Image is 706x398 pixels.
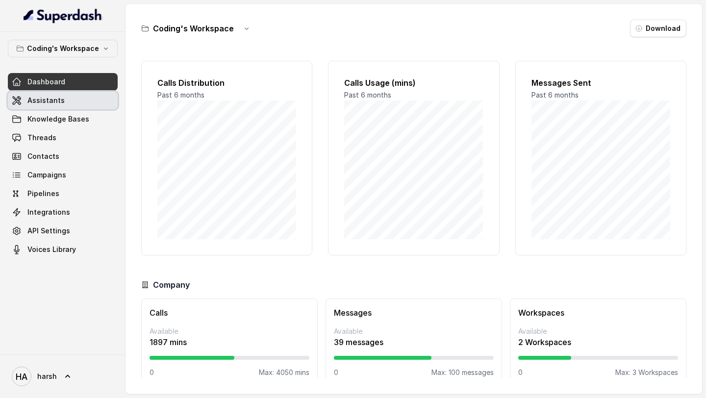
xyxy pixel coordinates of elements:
a: Dashboard [8,73,118,91]
a: Campaigns [8,166,118,184]
button: Download [630,20,686,37]
p: Max: 4050 mins [259,368,309,377]
p: 1897 mins [150,336,309,348]
p: Coding's Workspace [27,43,99,54]
h3: Company [153,279,190,291]
p: 0 [334,368,338,377]
img: light.svg [24,8,102,24]
h3: Workspaces [518,307,678,319]
p: 0 [518,368,523,377]
a: Integrations [8,203,118,221]
a: API Settings [8,222,118,240]
p: Available [334,326,494,336]
a: Threads [8,129,118,147]
a: Voices Library [8,241,118,258]
p: Available [518,326,678,336]
a: Contacts [8,148,118,165]
h2: Calls Distribution [157,77,296,89]
h2: Calls Usage (mins) [344,77,483,89]
a: harsh [8,363,118,390]
span: Past 6 months [344,91,391,99]
span: Past 6 months [531,91,579,99]
p: Max: 3 Workspaces [615,368,678,377]
p: 39 messages [334,336,494,348]
h3: Coding's Workspace [153,23,234,34]
p: Max: 100 messages [431,368,494,377]
h2: Messages Sent [531,77,670,89]
span: Past 6 months [157,91,204,99]
h3: Messages [334,307,494,319]
p: Available [150,326,309,336]
a: Pipelines [8,185,118,202]
h3: Calls [150,307,309,319]
p: 0 [150,368,154,377]
p: 2 Workspaces [518,336,678,348]
button: Coding's Workspace [8,40,118,57]
a: Assistants [8,92,118,109]
a: Knowledge Bases [8,110,118,128]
